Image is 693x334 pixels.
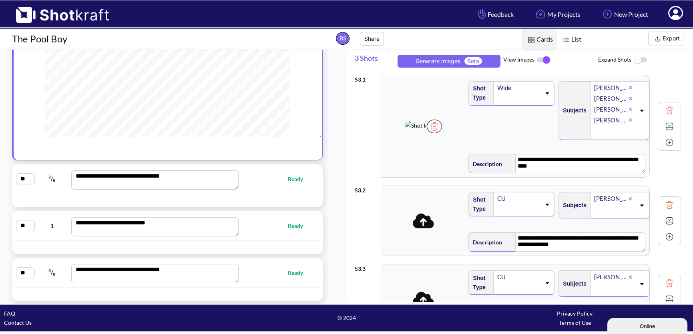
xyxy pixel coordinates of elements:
span: Subjects [559,199,586,212]
span: Description [469,157,502,170]
span: Subjects [559,277,586,290]
span: Shot Type [469,82,489,104]
span: / [35,266,69,279]
img: Add Icon [663,136,675,148]
img: Home Icon [534,7,547,21]
img: Add Icon [663,231,675,243]
span: Description [469,236,502,249]
div: Terms of Use [461,318,689,327]
button: Generate ImagesBeta [398,55,500,68]
img: Expand Icon [663,215,675,227]
img: Shot Image [405,121,438,130]
a: New Project [595,4,654,25]
a: My Projects [528,4,587,25]
div: CU [496,272,541,282]
img: Add Icon [601,7,614,21]
button: Export [648,32,684,46]
span: Feedback [476,10,514,19]
div: Privacy Policy [461,309,689,318]
img: Expand Icon [663,293,675,305]
span: 8 [53,272,55,277]
span: Ready [288,174,311,184]
div: [PERSON_NAME] [593,272,629,282]
div: CU [496,193,541,204]
img: Export Icon [653,34,663,44]
span: Shot Type [469,272,489,294]
span: Ready [288,268,311,277]
div: 53 . 2 [355,182,377,195]
span: Shot Type [469,193,489,216]
img: Card Icon [526,35,536,45]
img: Trash Icon [663,199,675,211]
div: [PERSON_NAME] [593,193,629,204]
span: Ready [288,221,311,230]
span: List [557,28,585,51]
div: [PERSON_NAME] [593,115,629,126]
span: 8 [53,178,55,183]
span: 1 [35,221,69,230]
img: Trash Icon [427,120,442,133]
img: ToggleOn Icon [534,52,552,68]
span: Beta [464,57,482,65]
button: Share [360,32,384,46]
span: Expand Shots [598,52,693,69]
span: Cards [522,28,557,51]
span: / [35,172,69,185]
div: Wide [496,82,541,93]
span: View Images [503,52,598,68]
div: 53 . 1 [355,71,377,84]
img: Expand Icon [663,120,675,132]
span: © 2024 [232,313,460,322]
img: ToggleOff Icon [631,52,649,69]
span: 3 Shots [355,50,395,71]
span: BS [336,32,350,45]
div: 53.1Shot ImageTrash IconShot TypeWideSubjects[PERSON_NAME][PERSON_NAME][PERSON_NAME][PERSON_NAME]... [355,71,681,182]
iframe: chat widget [607,316,689,334]
div: [PERSON_NAME] [593,93,629,104]
div: [PERSON_NAME] [593,82,629,93]
span: 3 [48,268,51,273]
span: Subjects [559,104,586,117]
span: 2 [48,174,51,179]
div: 53 . 3 [355,260,377,273]
img: Trash Icon [663,277,675,289]
a: FAQ [4,310,15,317]
img: List Icon [561,35,571,45]
img: Trash Icon [663,104,675,116]
a: Contact Us [4,319,32,326]
img: Hand Icon [476,7,488,21]
div: [PERSON_NAME] [593,104,629,115]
